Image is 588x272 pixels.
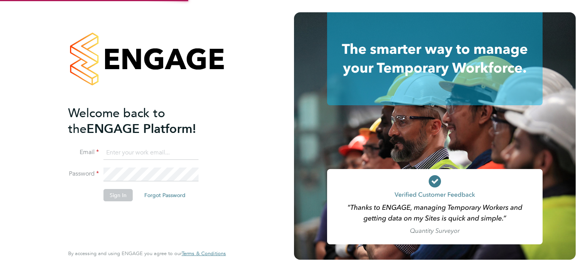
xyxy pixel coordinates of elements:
[68,250,226,257] span: By accessing and using ENGAGE you agree to our
[138,189,192,201] button: Forgot Password
[182,250,226,257] span: Terms & Conditions
[182,250,226,257] a: Terms & Conditions
[104,189,133,201] button: Sign In
[68,148,99,156] label: Email
[68,106,165,136] span: Welcome back to the
[68,170,99,178] label: Password
[68,105,218,137] h2: ENGAGE Platform!
[104,146,199,160] input: Enter your work email...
